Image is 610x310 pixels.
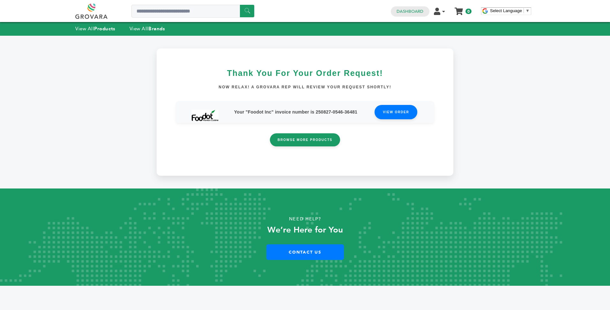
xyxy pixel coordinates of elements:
a: View AllProducts [75,26,115,32]
strong: Brands [148,26,165,32]
a: My Cart [455,6,463,12]
h3: Thank you for your order request! [176,68,434,81]
p: Need Help? [31,214,580,224]
h4: Now relax! A Grovara rep will review your request shortly! [176,85,434,95]
a: Dashboard [397,9,423,14]
span: 0 [465,9,472,14]
p: Your "Foodot Inc" invoice number is 250827-0546-36481 [234,108,357,116]
a: Select Language​ [490,8,530,13]
a: Browse More Products [270,133,340,146]
strong: Products [94,26,115,32]
a: Contact Us [266,244,344,260]
span: ▼ [525,8,530,13]
a: View AllBrands [130,26,165,32]
a: VIEW ORDER [375,105,417,119]
strong: We’re Here for You [267,224,343,236]
span: Select Language [490,8,522,13]
input: Search a product or brand... [131,5,254,18]
img: Foodot Inc [189,110,221,122]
